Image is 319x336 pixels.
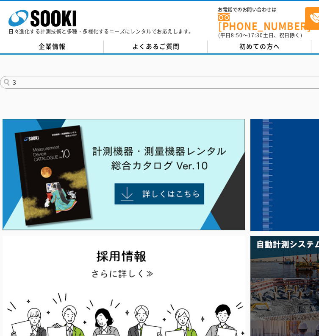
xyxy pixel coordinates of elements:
[239,42,280,51] span: 初めての方へ
[208,40,311,53] a: 初めての方へ
[8,29,194,34] p: 日々進化する計測技術と多種・多様化するニーズにレンタルでお応えします。
[248,31,263,39] span: 17:30
[3,119,245,230] img: Catalog Ver10
[218,7,305,12] span: お電話でのお問い合わせは
[104,40,208,53] a: よくあるご質問
[231,31,243,39] span: 8:50
[218,13,305,31] a: [PHONE_NUMBER]
[218,31,302,39] span: (平日 ～ 土日、祝日除く)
